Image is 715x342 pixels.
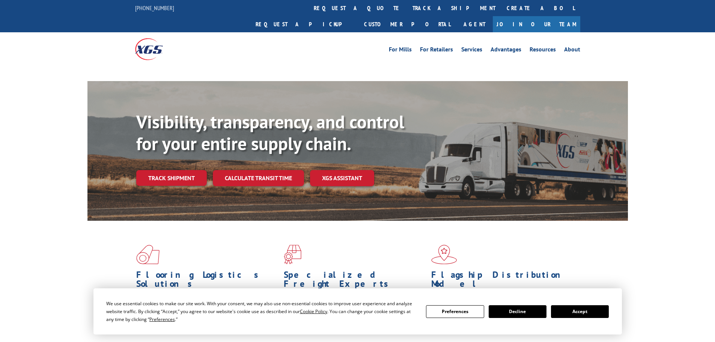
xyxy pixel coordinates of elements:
[431,245,457,264] img: xgs-icon-flagship-distribution-model-red
[250,16,358,32] a: Request a pickup
[284,245,301,264] img: xgs-icon-focused-on-flooring-red
[284,270,426,292] h1: Specialized Freight Experts
[426,305,484,318] button: Preferences
[420,47,453,55] a: For Retailers
[136,270,278,292] h1: Flooring Logistics Solutions
[93,288,622,334] div: Cookie Consent Prompt
[431,270,573,292] h1: Flagship Distribution Model
[106,300,417,323] div: We use essential cookies to make our site work. With your consent, we may also use non-essential ...
[213,170,304,186] a: Calculate transit time
[136,245,160,264] img: xgs-icon-total-supply-chain-intelligence-red
[491,47,521,55] a: Advantages
[135,4,174,12] a: [PHONE_NUMBER]
[358,16,456,32] a: Customer Portal
[564,47,580,55] a: About
[489,305,546,318] button: Decline
[300,308,327,315] span: Cookie Policy
[389,47,412,55] a: For Mills
[493,16,580,32] a: Join Our Team
[551,305,609,318] button: Accept
[136,110,404,155] b: Visibility, transparency, and control for your entire supply chain.
[310,170,374,186] a: XGS ASSISTANT
[461,47,482,55] a: Services
[530,47,556,55] a: Resources
[149,316,175,322] span: Preferences
[456,16,493,32] a: Agent
[136,170,207,186] a: Track shipment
